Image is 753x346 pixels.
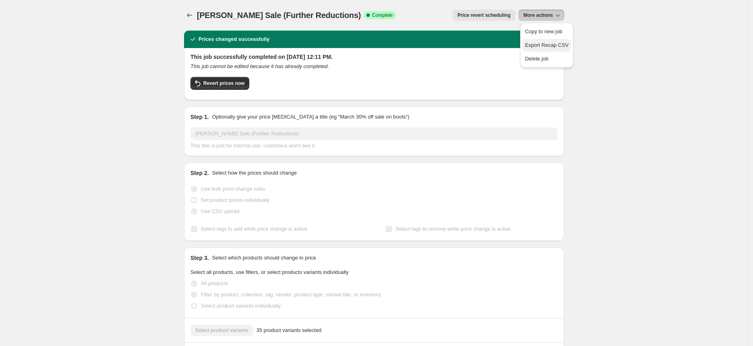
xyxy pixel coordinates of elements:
button: Export Recap CSV [523,39,571,52]
span: More actions [523,12,553,18]
span: Select all products, use filters, or select products variants individually [190,269,348,275]
span: Select tags to add while price change is active [201,226,307,232]
span: This title is just for internal use, customers won't see it [190,143,314,149]
span: Revert prices now [203,80,244,86]
button: Revert prices now [190,77,249,90]
p: Optionally give your price [MEDICAL_DATA] a title (eg "March 30% off sale on boots") [212,113,409,121]
h2: Step 1. [190,113,209,121]
span: Copy to new job [525,28,562,34]
span: Use bulk price change rules [201,186,265,192]
button: Copy to new job [523,25,571,38]
h2: Prices changed successfully [198,35,270,43]
span: Select tags to remove while price change is active [396,226,511,232]
h2: Step 2. [190,169,209,177]
p: Select which products should change in price [212,254,316,262]
button: Delete job [523,52,571,65]
button: Price change jobs [184,10,195,21]
span: Delete job [525,56,549,62]
p: Select how the prices should change [212,169,297,177]
span: Price revert scheduling [457,12,511,18]
span: All products [201,280,228,286]
span: Select product variants individually [201,303,280,309]
span: 35 product variants selected [256,326,322,334]
span: Export Recap CSV [525,42,569,48]
span: Use CSV upload [201,208,239,214]
span: [PERSON_NAME] Sale (Further Reductions) [197,11,361,20]
span: Complete [372,12,393,18]
span: Set product prices individually [201,197,270,203]
i: This job cannot be edited because it has already completed. [190,63,329,69]
input: 30% off holiday sale [190,127,558,140]
button: Price revert scheduling [453,10,515,21]
button: More actions [519,10,564,21]
span: Filter by product, collection, tag, vendor, product type, variant title, or inventory [201,292,381,298]
h2: This job successfully completed on [DATE] 12:11 PM. [190,53,558,61]
h2: Step 3. [190,254,209,262]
